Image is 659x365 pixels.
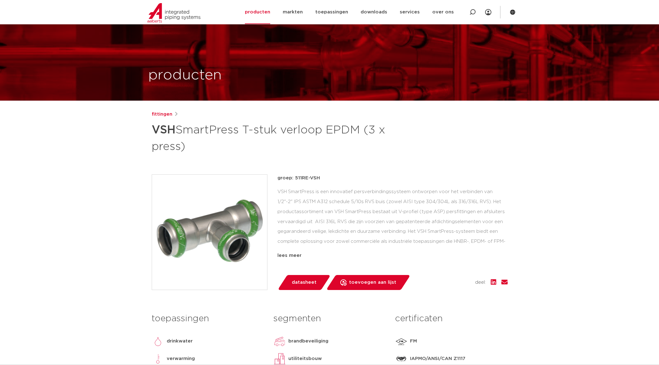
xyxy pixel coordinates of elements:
p: utiliteitsbouw [288,355,322,362]
h3: segmenten [273,312,386,325]
img: brandbeveiliging [273,335,286,347]
p: IAPMO/ANSI/CAN Z1117 [410,355,465,362]
img: utiliteitsbouw [273,352,286,365]
a: datasheet [277,275,331,290]
a: fittingen [152,111,172,118]
div: VSH SmartPress is een innovatief persverbindingssysteem ontworpen voor het verbinden van 1/2"-2" ... [277,187,508,249]
span: deel: [475,279,486,286]
span: toevoegen aan lijst [349,277,396,287]
h3: toepassingen [152,312,264,325]
p: groep: 511RE-VSH [277,174,508,182]
h1: SmartPress T-stuk verloop EPDM (3 x press) [152,121,387,154]
div: lees meer [277,252,508,259]
p: FM [410,337,417,345]
img: Product Image for VSH SmartPress T-stuk verloop EPDM (3 x press) [152,175,267,290]
h1: producten [148,65,222,85]
h3: certificaten [395,312,507,325]
p: verwarming [167,355,195,362]
span: datasheet [292,277,317,287]
p: drinkwater [167,337,193,345]
img: FM [395,335,408,347]
img: IAPMO/ANSI/CAN Z1117 [395,352,408,365]
img: verwarming [152,352,164,365]
p: brandbeveiliging [288,337,328,345]
strong: VSH [152,124,175,136]
img: drinkwater [152,335,164,347]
